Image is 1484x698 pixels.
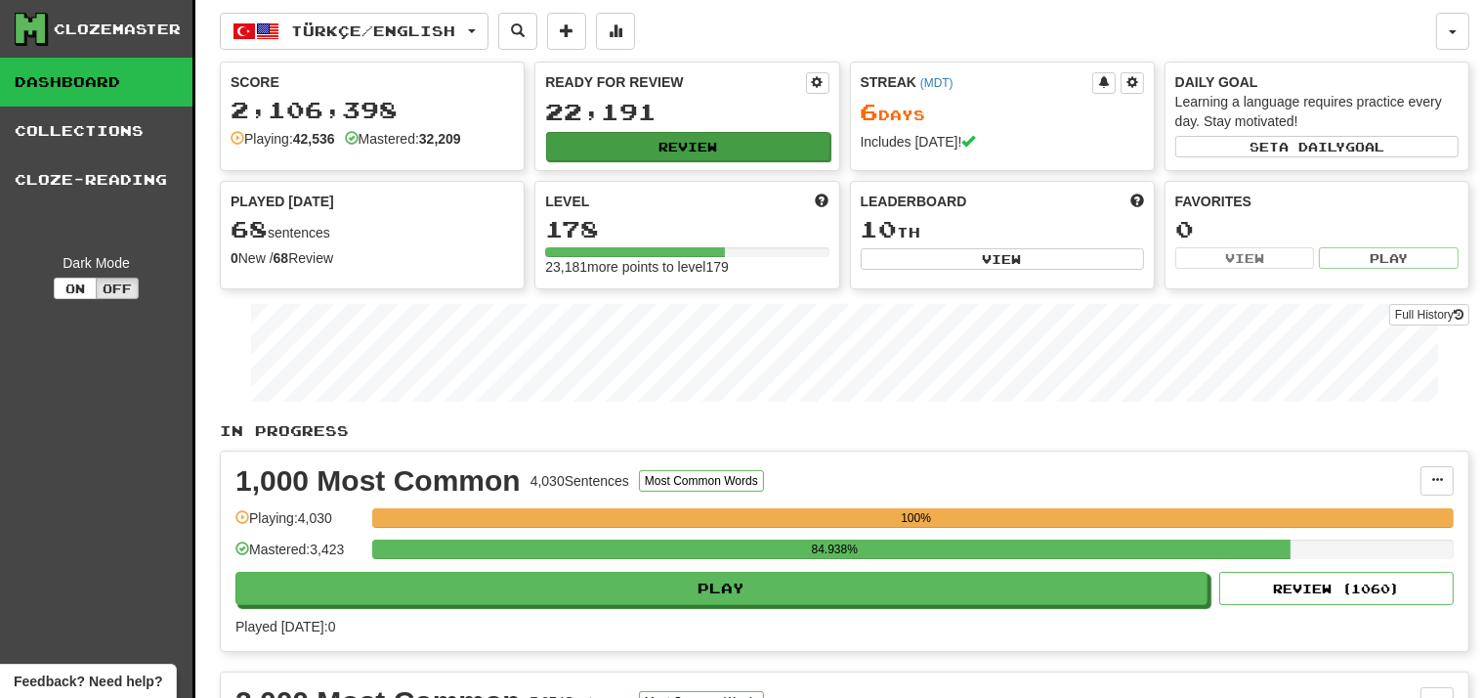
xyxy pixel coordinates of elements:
[378,540,1291,559] div: 84.938%
[231,250,238,266] strong: 0
[419,131,461,147] strong: 32,209
[378,508,1454,528] div: 100%
[545,192,589,211] span: Level
[293,131,335,147] strong: 42,536
[15,253,178,273] div: Dark Mode
[1279,140,1345,153] span: a daily
[235,572,1208,605] button: Play
[96,278,139,299] button: Off
[1130,192,1144,211] span: This week in points, UTC
[1319,247,1459,269] button: Play
[861,132,1144,152] div: Includes [DATE]!
[345,129,461,149] div: Mastered:
[54,278,97,299] button: On
[14,672,162,691] span: Open feedback widget
[861,217,1144,242] div: th
[1175,72,1459,92] div: Daily Goal
[1175,247,1315,269] button: View
[1219,572,1454,605] button: Review (1060)
[861,100,1144,125] div: Day s
[861,248,1144,270] button: View
[274,250,289,266] strong: 68
[1175,192,1459,211] div: Favorites
[545,217,828,241] div: 178
[235,466,521,496] div: 1,000 Most Common
[220,421,1469,441] p: In Progress
[530,471,629,491] div: 4,030 Sentences
[861,192,967,211] span: Leaderboard
[235,540,362,572] div: Mastered: 3,423
[596,13,635,50] button: More stats
[545,100,828,124] div: 22,191
[231,98,514,122] div: 2,106,398
[1389,304,1469,326] a: Full History
[1175,92,1459,131] div: Learning a language requires practice every day. Stay motivated!
[861,215,898,242] span: 10
[235,619,335,634] span: Played [DATE]: 0
[231,217,514,242] div: sentences
[231,72,514,92] div: Score
[1175,217,1459,241] div: 0
[1175,136,1459,157] button: Seta dailygoal
[231,248,514,268] div: New / Review
[292,22,456,39] span: Türkçe / English
[816,192,829,211] span: Score more points to level up
[231,129,335,149] div: Playing:
[498,13,537,50] button: Search sentences
[231,215,268,242] span: 68
[920,76,954,90] a: (MDT)
[220,13,488,50] button: Türkçe/English
[861,98,879,125] span: 6
[639,470,764,492] button: Most Common Words
[546,132,829,161] button: Review
[545,72,805,92] div: Ready for Review
[231,192,334,211] span: Played [DATE]
[545,257,828,277] div: 23,181 more points to level 179
[235,508,362,541] div: Playing: 4,030
[54,20,181,39] div: Clozemaster
[547,13,586,50] button: Add sentence to collection
[861,72,1092,92] div: Streak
